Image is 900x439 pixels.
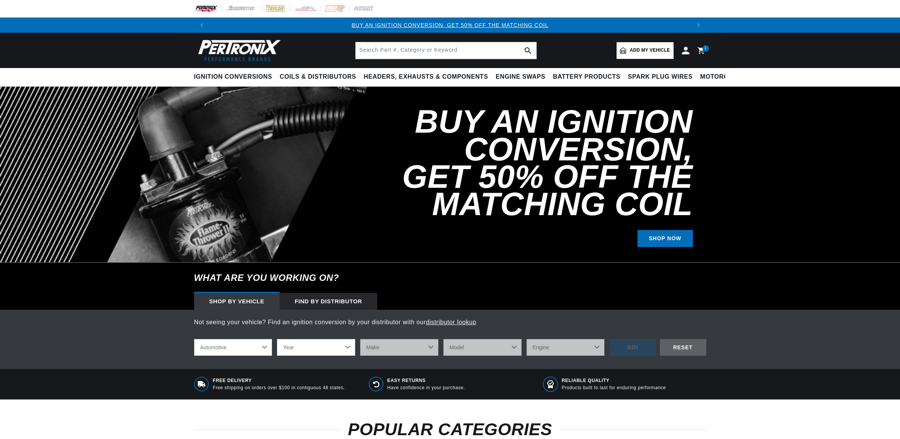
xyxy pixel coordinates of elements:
button: search button [520,42,536,59]
summary: Battery Products [549,68,624,86]
h6: What are you working on? [175,263,725,293]
p: Not seeing your vehicle? Find an ignition conversion by your distributor with our [194,317,706,327]
div: 1 of 3 [209,21,691,29]
summary: Spark Plug Wires [624,68,696,86]
span: Easy Returns [387,377,465,384]
a: SHOP NOW [637,230,693,247]
summary: Motorcycle [696,68,749,86]
div: Shop by vehicle [194,293,280,310]
span: 1 [704,45,707,52]
span: Battery Products [553,73,620,81]
span: Add my vehicle [630,47,670,54]
h2: Buy an Ignition Conversion, Get 50% off the Matching Coil [368,108,693,218]
div: Announcement [209,21,691,29]
summary: Ignition Conversions [194,68,276,86]
span: Spark Plug Wires [628,73,693,81]
select: Ride Type [194,339,272,356]
span: Free Delivery [213,377,345,384]
span: Coils & Distributors [280,73,356,81]
button: Translation missing: en.sections.announcements.next_announcement [691,17,706,33]
span: Motorcycle [700,73,745,81]
a: BUY AN IGNITION CONVERSION, GET 50% OFF THE MATCHING COIL [351,22,548,28]
a: distributor lookup [426,319,476,325]
p: Products built to last for enduring performance [562,385,666,391]
select: Make [360,339,438,356]
p: Have confidence in your purchase. [387,385,465,391]
select: Model [443,339,522,356]
summary: Engine Swaps [492,68,549,86]
span: Headers, Exhausts & Components [364,73,488,81]
p: Free shipping on orders over $100 in contiguous 48 states. [213,385,345,391]
button: Translation missing: en.sections.announcements.previous_announcement [194,17,209,33]
a: Add my vehicle [617,42,674,59]
h2: POPULAR CATEGORIES [194,422,706,437]
div: RESET [660,339,706,356]
summary: Headers, Exhausts & Components [360,68,492,86]
select: Year [277,339,355,356]
img: Pertronix [194,37,282,63]
div: Find by Distributor [280,293,378,310]
slideshow-component: Translation missing: en.sections.announcements.announcement_bar [175,17,725,33]
span: RELIABLE QUALITY [562,377,666,384]
input: Search Part #, Category or Keyword [356,42,536,59]
summary: Coils & Distributors [276,68,360,86]
span: Ignition Conversions [194,73,272,81]
select: Engine [527,339,605,356]
span: Engine Swaps [496,73,546,81]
